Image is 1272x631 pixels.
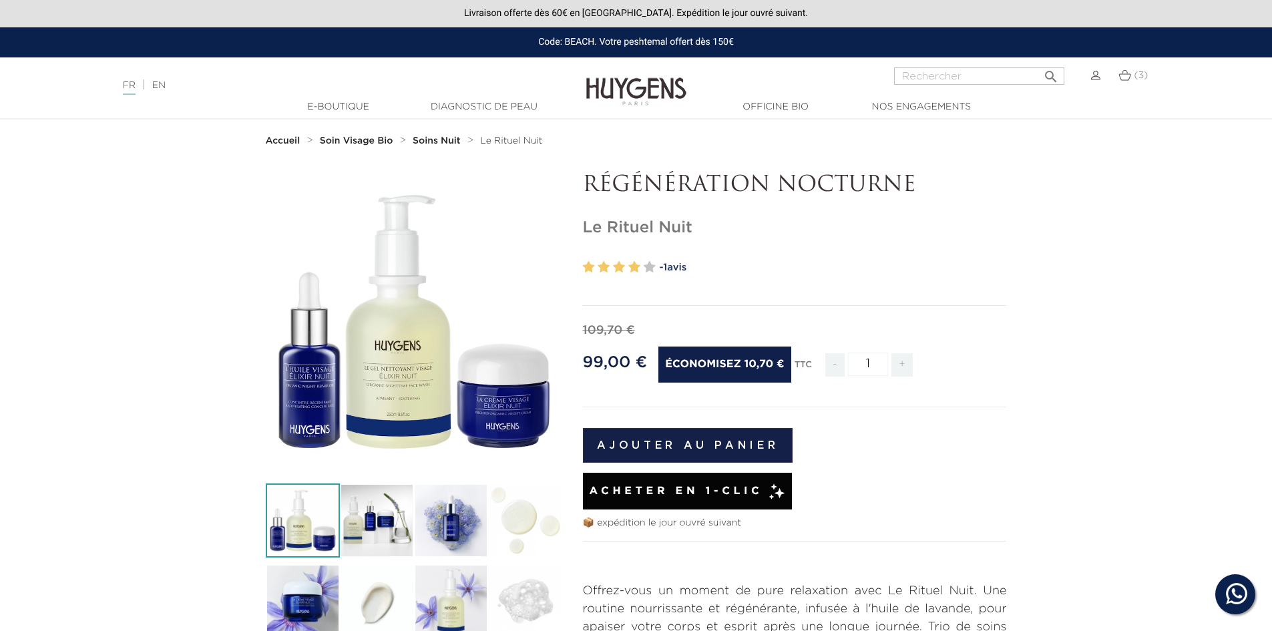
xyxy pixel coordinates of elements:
span: 109,70 € [583,325,635,337]
a: EN [152,81,166,90]
a: (3) [1118,70,1148,81]
i:  [1043,65,1059,81]
a: Nos engagements [855,100,988,114]
img: Le Trio Soir [266,483,340,558]
a: Accueil [266,136,303,146]
img: Huygens [586,56,686,108]
span: Économisez 10,70 € [658,347,791,383]
a: Soin Visage Bio [320,136,397,146]
input: Rechercher [894,67,1064,85]
span: - [825,353,844,377]
strong: Accueil [266,136,300,146]
p: RÉGÉNÉRATION NOCTURNE [583,173,1007,198]
a: Le Rituel Nuit [480,136,542,146]
p: 📦 expédition le jour ouvré suivant [583,516,1007,530]
input: Quantité [848,353,888,376]
a: E-Boutique [272,100,405,114]
label: 4 [628,258,640,277]
span: (3) [1134,71,1148,80]
span: 1 [663,262,667,272]
label: 2 [598,258,610,277]
label: 3 [613,258,625,277]
a: Diagnostic de peau [417,100,551,114]
a: -1avis [660,258,1007,278]
a: FR [123,81,136,95]
strong: Soin Visage Bio [320,136,393,146]
a: Soins Nuit [413,136,463,146]
span: + [891,353,913,377]
div: TTC [795,351,812,387]
button:  [1039,63,1063,81]
label: 1 [583,258,595,277]
strong: Soins Nuit [413,136,461,146]
button: Ajouter au panier [583,428,793,463]
span: Le Rituel Nuit [480,136,542,146]
label: 5 [644,258,656,277]
div: | [116,77,520,93]
a: Officine Bio [709,100,843,114]
h1: Le Rituel Nuit [583,218,1007,238]
span: 99,00 € [583,355,647,371]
